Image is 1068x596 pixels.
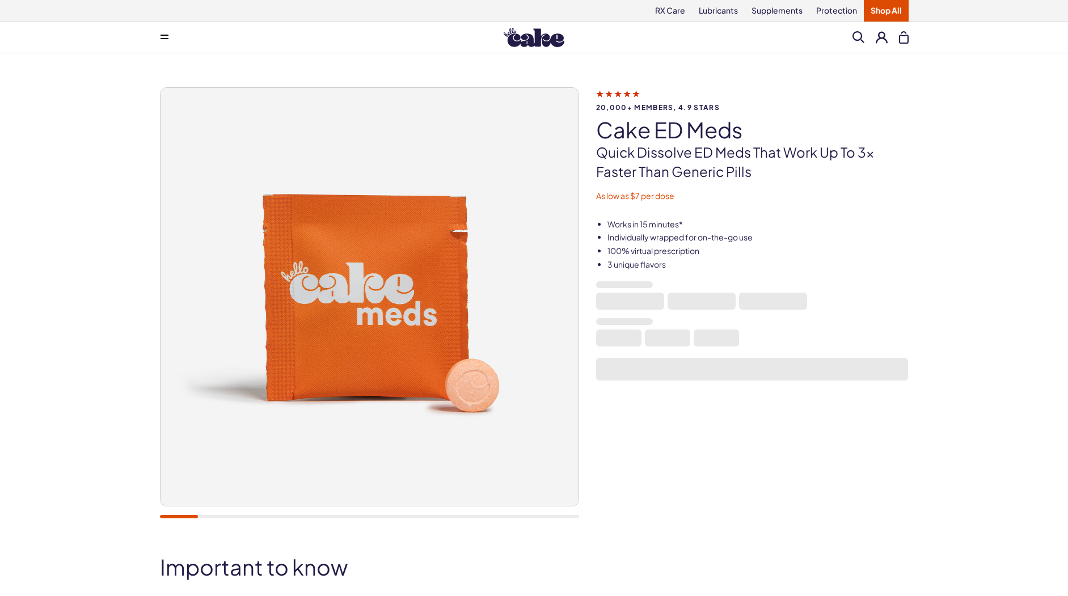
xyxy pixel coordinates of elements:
[607,232,909,243] li: Individually wrapped for on-the-go use
[596,88,909,111] a: 20,000+ members, 4.9 stars
[160,555,909,579] h2: Important to know
[596,118,909,142] h1: Cake ED Meds
[607,219,909,230] li: Works in 15 minutes*
[607,246,909,257] li: 100% virtual prescription
[607,259,909,270] li: 3 unique flavors
[596,104,909,111] span: 20,000+ members, 4.9 stars
[161,88,579,506] img: Cake ED Meds
[504,28,564,47] img: Hello Cake
[596,143,909,181] p: Quick dissolve ED Meds that work up to 3x faster than generic pills
[596,191,909,202] p: As low as $7 per dose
